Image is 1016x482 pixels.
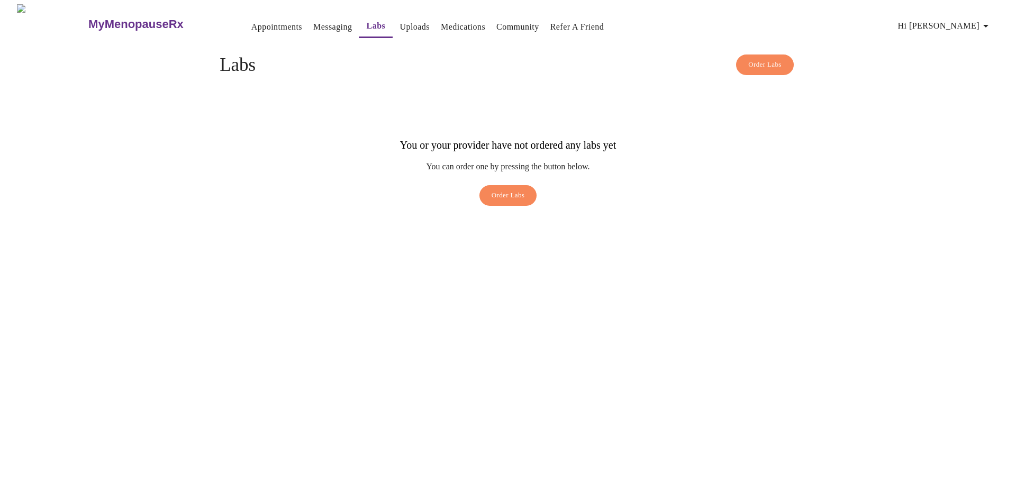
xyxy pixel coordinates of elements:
[748,59,782,71] span: Order Labs
[367,19,386,33] a: Labs
[898,19,992,33] span: Hi [PERSON_NAME]
[479,185,537,206] button: Order Labs
[492,16,543,38] button: Community
[395,16,434,38] button: Uploads
[88,17,184,31] h3: MyMenopauseRx
[736,54,794,75] button: Order Labs
[220,54,796,76] h4: Labs
[251,20,302,34] a: Appointments
[359,15,393,38] button: Labs
[894,15,996,37] button: Hi [PERSON_NAME]
[477,185,540,211] a: Order Labs
[17,4,87,44] img: MyMenopauseRx Logo
[550,20,604,34] a: Refer a Friend
[400,139,616,151] h3: You or your provider have not ordered any labs yet
[496,20,539,34] a: Community
[87,6,226,43] a: MyMenopauseRx
[400,20,430,34] a: Uploads
[400,162,616,171] p: You can order one by pressing the button below.
[441,20,485,34] a: Medications
[492,189,525,202] span: Order Labs
[247,16,306,38] button: Appointments
[309,16,356,38] button: Messaging
[546,16,609,38] button: Refer a Friend
[437,16,489,38] button: Medications
[313,20,352,34] a: Messaging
